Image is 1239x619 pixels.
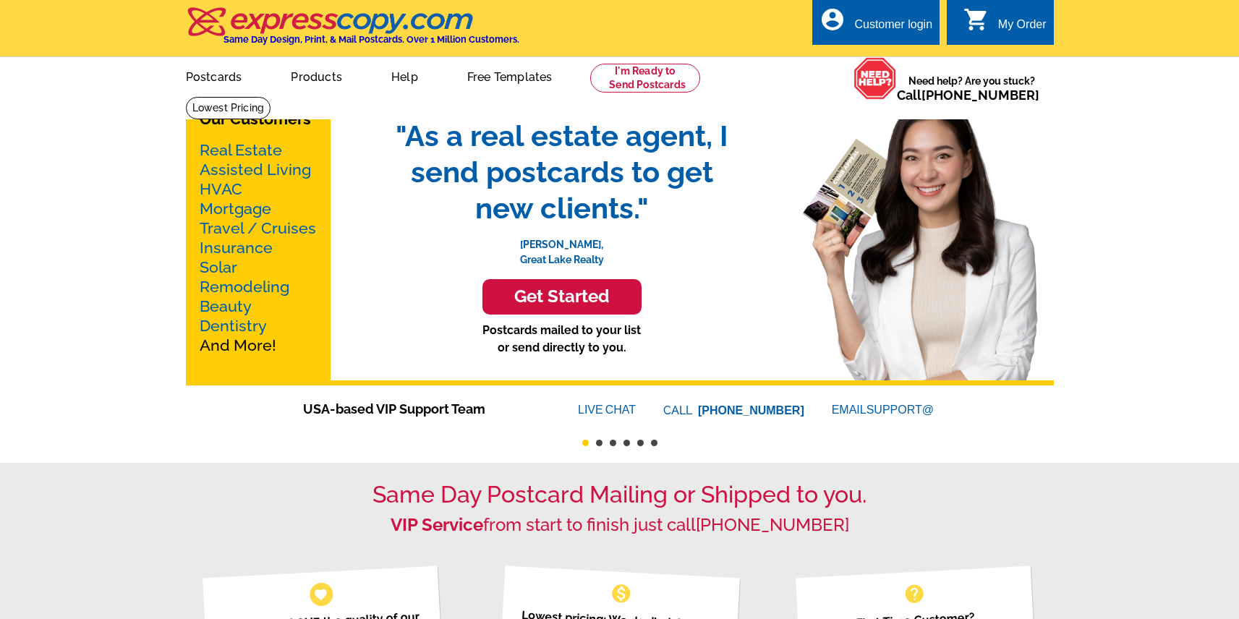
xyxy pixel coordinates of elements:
span: favorite [313,586,328,602]
a: [PHONE_NUMBER] [921,87,1039,103]
h4: Same Day Design, Print, & Mail Postcards. Over 1 Million Customers. [223,34,519,45]
a: EMAILSUPPORT@ [832,404,936,416]
p: Postcards mailed to your list or send directly to you. [381,322,743,357]
a: Free Templates [444,59,576,93]
a: [PHONE_NUMBER] [696,514,849,535]
a: Help [368,59,441,93]
font: CALL [663,402,694,419]
a: LIVECHAT [578,404,636,416]
a: Products [268,59,365,93]
a: Get Started [381,279,743,315]
p: And More! [200,140,317,355]
a: Real Estate [200,141,282,159]
font: LIVE [578,401,605,419]
a: Mortgage [200,200,271,218]
h2: from start to finish just call [186,515,1054,536]
button: 1 of 6 [582,440,589,446]
a: Solar [200,258,237,276]
button: 3 of 6 [610,440,616,446]
div: Customer login [854,18,932,38]
a: Dentistry [200,317,267,335]
a: HVAC [200,180,242,198]
span: USA-based VIP Support Team [303,399,535,419]
button: 6 of 6 [651,440,657,446]
button: 2 of 6 [596,440,603,446]
a: Insurance [200,239,273,257]
h3: Get Started [501,286,623,307]
font: SUPPORT@ [867,401,936,419]
img: help [853,57,897,100]
strong: VIP Service [391,514,483,535]
a: Assisted Living [200,161,311,179]
a: account_circle Customer login [819,16,932,34]
span: Call [897,87,1039,103]
a: Same Day Design, Print, & Mail Postcards. Over 1 Million Customers. [186,17,519,45]
button: 4 of 6 [623,440,630,446]
a: [PHONE_NUMBER] [698,404,804,417]
a: Travel / Cruises [200,219,316,237]
a: Remodeling [200,278,289,296]
h1: Same Day Postcard Mailing or Shipped to you. [186,481,1054,508]
span: "As a real estate agent, I send postcards to get new clients." [381,118,743,226]
span: monetization_on [610,582,633,605]
button: 5 of 6 [637,440,644,446]
a: Beauty [200,297,252,315]
span: Need help? Are you stuck? [897,74,1047,103]
p: [PERSON_NAME], Great Lake Realty [381,226,743,268]
div: My Order [998,18,1047,38]
i: account_circle [819,7,846,33]
span: help [903,582,926,605]
i: shopping_cart [963,7,989,33]
a: shopping_cart My Order [963,16,1047,34]
a: Postcards [163,59,265,93]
